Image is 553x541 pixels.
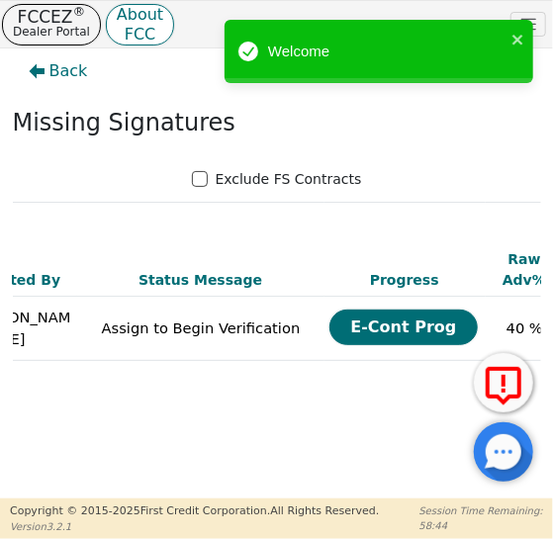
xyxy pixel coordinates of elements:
p: Copyright © 2015- 2025 First Credit Corporation. [10,503,379,520]
button: AboutFCC [106,4,174,45]
p: 58:44 [419,518,543,533]
p: Exclude FS Contracts [216,169,362,190]
div: Status Message [80,270,322,291]
p: Session Time Remaining: [419,503,543,518]
span: Back [49,59,88,83]
p: Dealer Portal [13,24,90,40]
p: About [117,10,163,20]
button: Report Error to FCC [474,353,533,412]
button: Toggle navigation [510,12,546,38]
p: Version 3.2.1 [10,519,379,534]
h2: Missing Signatures [13,109,541,137]
button: Back [13,48,104,94]
td: Assign to Begin Verification [77,297,324,361]
button: E-Cont Prog [329,310,478,345]
span: All Rights Reserved. [270,504,379,517]
button: close [511,28,525,50]
p: FCCEZ [13,10,90,24]
span: 40 % [507,319,543,336]
sup: ® [73,4,86,19]
div: Welcome [268,41,506,63]
p: FCC [117,30,163,40]
button: FCCEZ®Dealer Portal [2,4,101,45]
div: Progress [327,270,483,291]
